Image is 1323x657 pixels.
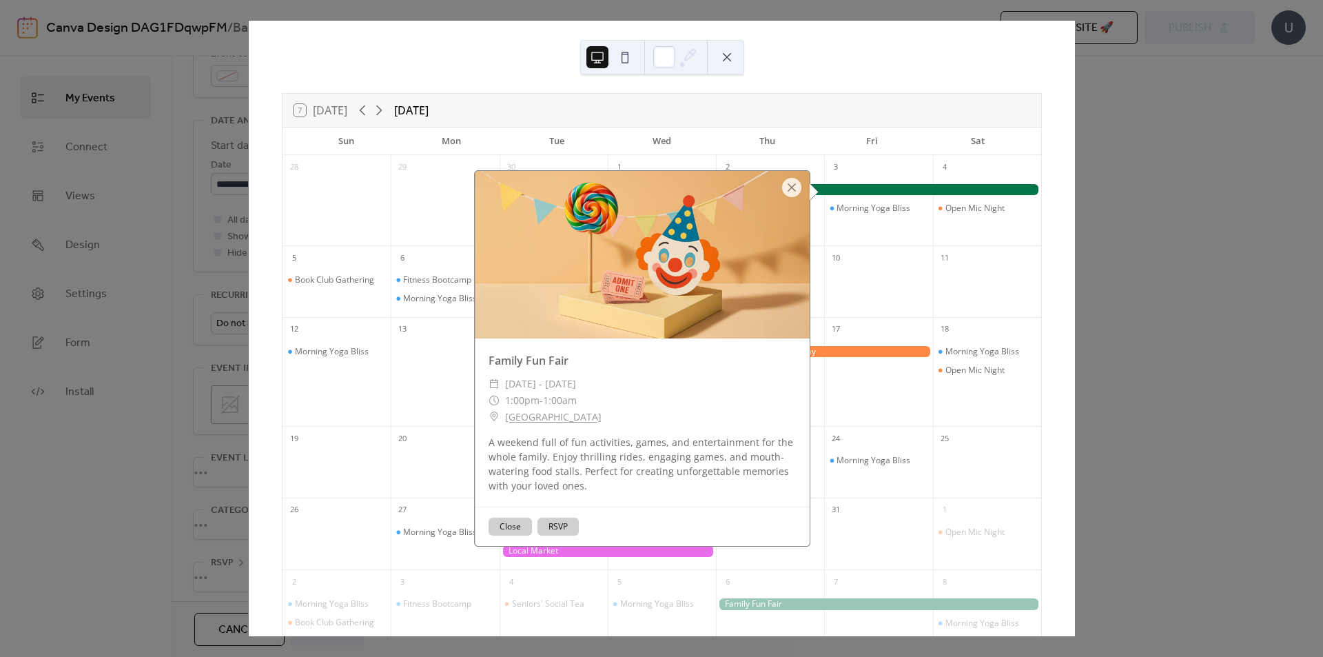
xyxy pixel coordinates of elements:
[403,527,477,538] div: Morning Yoga Bliss
[937,250,952,265] div: 11
[837,455,910,466] div: Morning Yoga Bliss
[937,431,952,446] div: 25
[295,617,374,628] div: Book Club Gathering
[612,160,627,175] div: 1
[287,431,302,446] div: 19
[828,250,843,265] div: 10
[391,598,499,609] div: Fitness Bootcamp
[824,203,932,214] div: Morning Yoga Bliss
[828,431,843,446] div: 24
[512,598,584,609] div: Seniors' Social Tea
[505,376,576,392] span: [DATE] - [DATE]
[489,392,500,409] div: ​
[287,160,302,175] div: 28
[295,346,369,357] div: Morning Yoga Bliss
[543,392,577,409] span: 1:00am
[500,545,717,557] div: Local Market
[403,274,471,285] div: Fitness Bootcamp
[837,203,910,214] div: Morning Yoga Bliss
[489,376,500,392] div: ​
[403,293,477,304] div: Morning Yoga Bliss
[287,503,302,518] div: 26
[399,128,504,155] div: Mon
[715,128,820,155] div: Thu
[395,431,410,446] div: 20
[475,435,810,493] div: A weekend full of fun activities, games, and entertainment for the whole family. Enjoy thrilling ...
[294,128,399,155] div: Sun
[945,618,1019,629] div: Morning Yoga Bliss
[505,392,540,409] span: 1:00pm
[500,598,608,609] div: Seniors' Social Tea
[504,574,519,589] div: 4
[937,160,952,175] div: 4
[933,346,1041,357] div: Morning Yoga Bliss
[395,250,410,265] div: 6
[395,322,410,337] div: 13
[933,527,1041,538] div: Open Mic Night
[933,618,1041,629] div: Morning Yoga Bliss
[395,160,410,175] div: 29
[391,527,499,538] div: Morning Yoga Bliss
[537,518,579,536] button: RSVP
[403,598,471,609] div: Fitness Bootcamp
[945,527,1005,538] div: Open Mic Night
[828,322,843,337] div: 17
[391,293,499,304] div: Morning Yoga Bliss
[283,617,391,628] div: Book Club Gathering
[608,598,716,609] div: Morning Yoga Bliss
[287,574,302,589] div: 2
[287,250,302,265] div: 5
[395,574,410,589] div: 3
[620,598,694,609] div: Morning Yoga Bliss
[475,352,810,369] div: Family Fun Fair
[945,203,1005,214] div: Open Mic Night
[937,574,952,589] div: 8
[505,409,602,425] a: [GEOGRAPHIC_DATA]
[716,184,1041,196] div: Family Fun Fair
[504,160,519,175] div: 30
[540,392,543,409] span: -
[283,598,391,609] div: Morning Yoga Bliss
[720,574,735,589] div: 6
[716,346,933,358] div: Outdoor Adventure Day
[394,102,429,119] div: [DATE]
[391,274,499,285] div: Fitness Bootcamp
[828,160,843,175] div: 3
[283,346,391,357] div: Morning Yoga Bliss
[925,128,1030,155] div: Sat
[489,518,532,536] button: Close
[283,274,391,285] div: Book Club Gathering
[295,598,369,609] div: Morning Yoga Bliss
[937,322,952,337] div: 18
[945,365,1005,376] div: Open Mic Night
[933,203,1041,214] div: Open Mic Night
[828,574,843,589] div: 7
[395,503,410,518] div: 27
[720,160,735,175] div: 2
[716,598,1041,610] div: Family Fun Fair
[287,322,302,337] div: 12
[828,503,843,518] div: 31
[504,128,609,155] div: Tue
[612,574,627,589] div: 5
[824,455,932,466] div: Morning Yoga Bliss
[489,409,500,425] div: ​
[933,365,1041,376] div: Open Mic Night
[609,128,715,155] div: Wed
[295,274,374,285] div: Book Club Gathering
[937,503,952,518] div: 1
[820,128,925,155] div: Fri
[945,346,1019,357] div: Morning Yoga Bliss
